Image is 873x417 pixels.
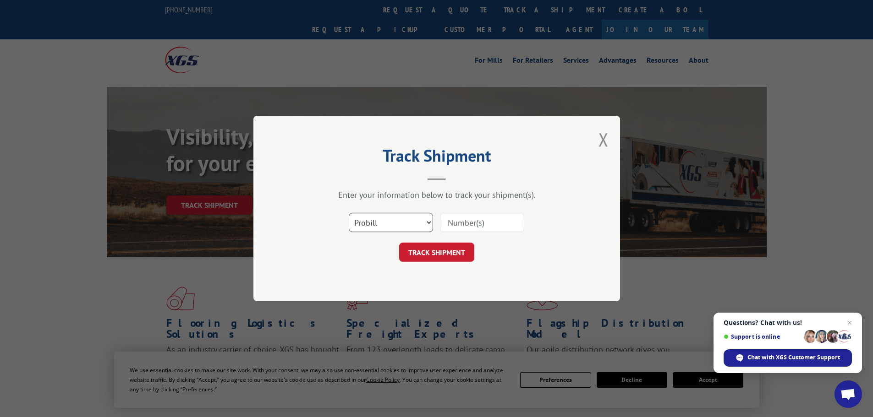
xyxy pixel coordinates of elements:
[440,213,524,232] input: Number(s)
[724,319,852,326] span: Questions? Chat with us!
[747,353,840,362] span: Chat with XGS Customer Support
[299,190,574,200] div: Enter your information below to track your shipment(s).
[399,243,474,262] button: TRACK SHIPMENT
[724,333,801,340] span: Support is online
[835,380,862,408] div: Open chat
[299,149,574,167] h2: Track Shipment
[724,349,852,367] div: Chat with XGS Customer Support
[844,317,855,328] span: Close chat
[598,127,609,152] button: Close modal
